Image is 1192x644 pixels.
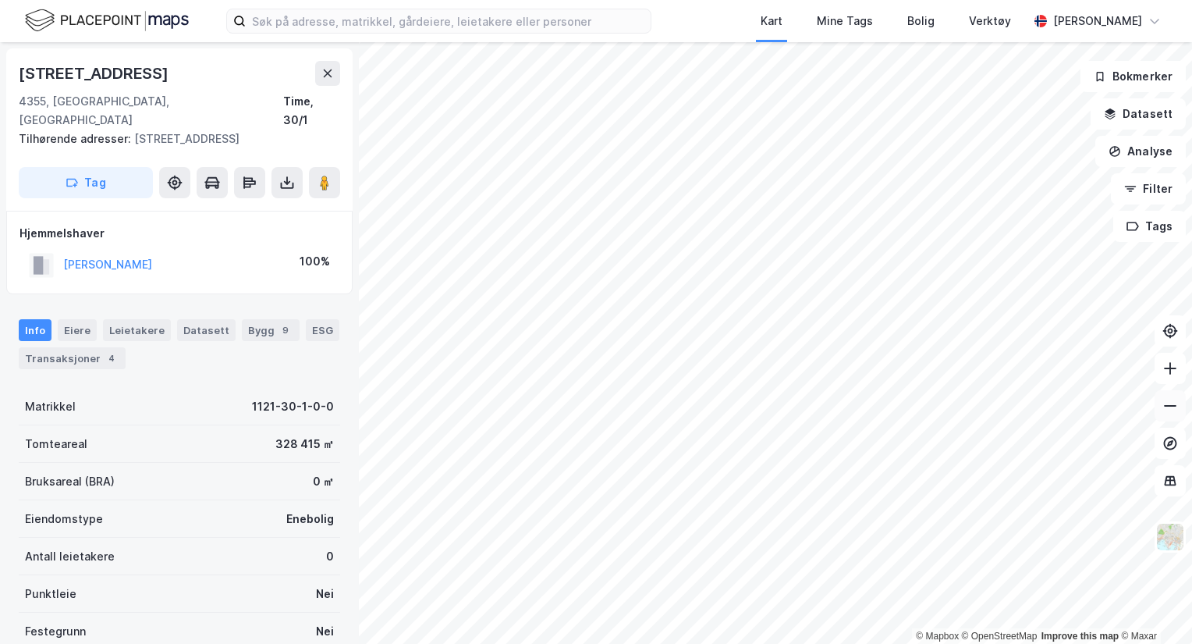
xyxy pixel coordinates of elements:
[25,397,76,416] div: Matrikkel
[316,585,334,603] div: Nei
[242,319,300,341] div: Bygg
[1114,569,1192,644] div: Kontrollprogram for chat
[817,12,873,30] div: Mine Tags
[326,547,334,566] div: 0
[177,319,236,341] div: Datasett
[1155,522,1185,552] img: Z
[1095,136,1186,167] button: Analyse
[761,12,782,30] div: Kart
[25,7,189,34] img: logo.f888ab2527a4732fd821a326f86c7f29.svg
[1111,173,1186,205] button: Filter
[969,12,1011,30] div: Verktøy
[300,252,330,271] div: 100%
[19,167,153,198] button: Tag
[19,132,134,145] span: Tilhørende adresser:
[103,319,171,341] div: Leietakere
[25,585,76,603] div: Punktleie
[25,622,86,641] div: Festegrunn
[1091,98,1186,130] button: Datasett
[252,397,334,416] div: 1121-30-1-0-0
[306,319,339,341] div: ESG
[19,319,51,341] div: Info
[20,224,339,243] div: Hjemmelshaver
[25,435,87,454] div: Tomteareal
[907,12,935,30] div: Bolig
[19,61,172,86] div: [STREET_ADDRESS]
[25,510,103,528] div: Eiendomstype
[1113,211,1186,242] button: Tags
[1080,61,1186,92] button: Bokmerker
[1041,631,1119,642] a: Improve this map
[316,622,334,641] div: Nei
[286,510,334,528] div: Enebolig
[278,322,293,338] div: 9
[104,350,119,366] div: 4
[313,472,334,491] div: 0 ㎡
[58,319,97,341] div: Eiere
[916,631,959,642] a: Mapbox
[1053,12,1142,30] div: [PERSON_NAME]
[19,347,126,369] div: Transaksjoner
[1114,569,1192,644] iframe: Chat Widget
[275,435,334,454] div: 328 415 ㎡
[25,547,115,566] div: Antall leietakere
[25,472,115,491] div: Bruksareal (BRA)
[19,130,328,148] div: [STREET_ADDRESS]
[19,92,283,130] div: 4355, [GEOGRAPHIC_DATA], [GEOGRAPHIC_DATA]
[283,92,340,130] div: Time, 30/1
[246,9,651,33] input: Søk på adresse, matrikkel, gårdeiere, leietakere eller personer
[962,631,1038,642] a: OpenStreetMap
